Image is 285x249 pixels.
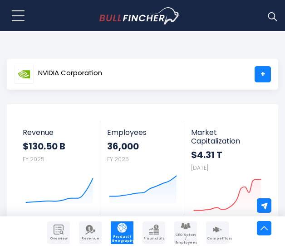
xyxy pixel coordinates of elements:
img: NVDA logo [15,65,34,84]
a: NVIDIA Corporation [14,66,103,82]
a: Employees 36,000 FY 2025 [100,120,184,206]
span: Product / Geography [112,235,133,243]
strong: $4.31 T [191,149,261,161]
span: Overview [48,237,69,240]
a: Company Overview [47,221,70,244]
a: + [255,66,271,82]
strong: 36,000 [107,140,177,152]
a: Company Employees [174,221,197,244]
small: [DATE] [191,164,208,172]
a: Go to homepage [99,7,197,24]
span: Financials [143,237,164,240]
span: Competitors [207,237,228,240]
strong: $130.50 B [23,140,93,152]
small: FY 2025 [107,155,129,163]
img: Bullfincher logo [99,7,181,24]
a: Market Capitalization $4.31 T [DATE] [184,120,268,215]
span: Revenue [23,128,93,137]
span: Market Capitalization [191,128,261,145]
a: Revenue $130.50 B FY 2025 [16,120,100,206]
span: CEO Salary / Employees [175,233,196,244]
span: Revenue [80,237,101,240]
small: FY 2025 [23,155,44,163]
a: Company Competitors [206,221,229,244]
a: Company Product/Geography [111,221,133,244]
span: NVIDIA Corporation [38,69,102,77]
span: Employees [107,128,177,137]
a: Company Financials [142,221,165,244]
a: Company Revenue [79,221,102,244]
